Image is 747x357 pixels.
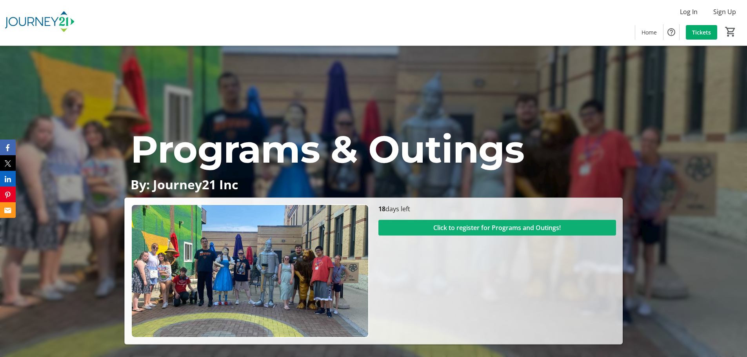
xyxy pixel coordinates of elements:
[713,7,736,16] span: Sign Up
[686,25,717,40] a: Tickets
[635,25,663,40] a: Home
[692,28,711,36] span: Tickets
[378,204,616,214] p: days left
[131,126,524,172] span: Programs & Outings
[674,5,704,18] button: Log In
[5,3,75,42] img: Journey21's Logo
[680,7,698,16] span: Log In
[707,5,742,18] button: Sign Up
[433,223,561,232] span: Click to register for Programs and Outings!
[378,205,385,213] span: 18
[723,25,738,39] button: Cart
[642,28,657,36] span: Home
[131,178,616,191] p: By: Journey21 Inc
[131,204,369,338] img: Campaign CTA Media Photo
[378,220,616,236] button: Click to register for Programs and Outings!
[663,24,679,40] button: Help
